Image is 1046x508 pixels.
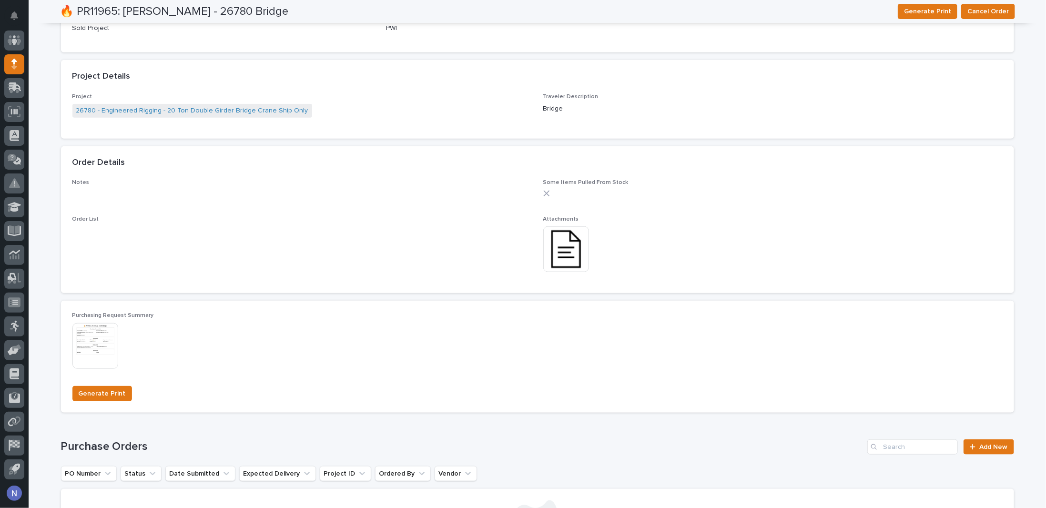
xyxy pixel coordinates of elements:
[898,4,957,19] button: Generate Print
[967,6,1009,17] span: Cancel Order
[904,6,951,17] span: Generate Print
[72,158,125,168] h2: Order Details
[61,440,864,454] h1: Purchase Orders
[72,216,99,222] span: Order List
[12,11,24,27] div: Notifications
[543,180,629,185] span: Some Items Pulled From Stock
[79,388,126,399] span: Generate Print
[543,216,579,222] span: Attachments
[61,466,117,481] button: PO Number
[435,466,477,481] button: Vendor
[165,466,235,481] button: Date Submitted
[320,466,371,481] button: Project ID
[121,466,162,481] button: Status
[72,94,92,100] span: Project
[4,6,24,26] button: Notifications
[375,466,431,481] button: Ordered By
[543,94,599,100] span: Traveler Description
[72,313,154,318] span: Purchasing Request Summary
[4,483,24,503] button: users-avatar
[964,439,1014,455] a: Add New
[543,104,1003,114] p: Bridge
[72,71,131,82] h2: Project Details
[72,180,90,185] span: Notes
[76,106,308,116] a: 26780 - Engineered Rigging - 20 Ton Double Girder Bridge Crane Ship Only
[60,5,288,19] h2: 🔥 PR11965: [PERSON_NAME] - 26780 Bridge
[72,386,132,401] button: Generate Print
[72,23,375,33] p: Sold Project
[386,23,689,33] p: PWI
[961,4,1015,19] button: Cancel Order
[867,439,958,455] input: Search
[239,466,316,481] button: Expected Delivery
[980,444,1008,450] span: Add New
